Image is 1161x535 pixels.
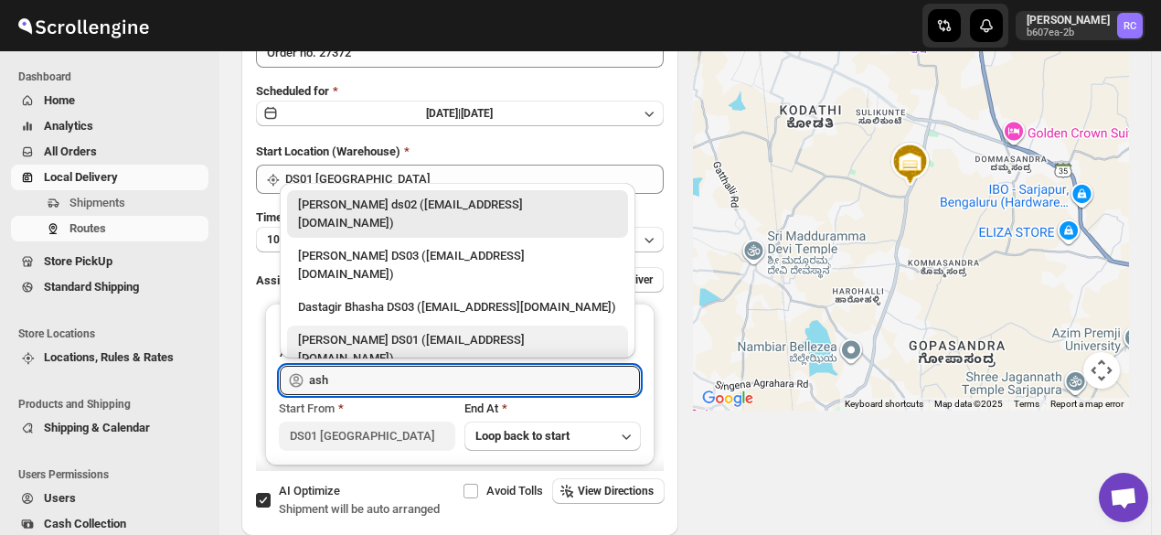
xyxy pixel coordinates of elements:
span: Shipping & Calendar [44,421,150,434]
span: Assign to [256,273,305,287]
span: Store Locations [18,326,210,341]
span: Map data ©2025 [934,399,1003,409]
span: Shipment will be auto arranged [279,502,440,516]
div: [PERSON_NAME] DS01 ([EMAIL_ADDRESS][DOMAIN_NAME]) [298,331,617,368]
button: Keyboard shortcuts [845,398,923,411]
span: 10 minutes [267,232,322,247]
span: Start From [279,401,335,415]
span: Avoid Tolls [486,484,543,498]
button: User menu [1016,11,1145,40]
span: Rahul Chopra [1117,13,1143,38]
span: Add More Driver [573,273,653,287]
div: Dastagir Bhasha DS03 ([EMAIL_ADDRESS][DOMAIN_NAME]) [298,298,617,316]
span: [DATE] | [426,107,461,120]
span: Local Delivery [44,170,118,184]
p: [PERSON_NAME] [1027,13,1110,27]
span: Shipments [69,196,125,209]
a: Report a map error [1050,399,1124,409]
input: Eg: Bengaluru Route [256,38,664,68]
div: End At [464,400,641,418]
li: Dastagir Bhasha DS03 (vebah85426@fuasha.com) [280,289,635,322]
div: [PERSON_NAME] ds02 ([EMAIL_ADDRESS][DOMAIN_NAME]) [298,196,617,232]
a: Open chat [1099,473,1148,522]
p: b607ea-2b [1027,27,1110,38]
li: Rashidul ds02 (vaseno4694@minduls.com) [280,190,635,238]
button: Routes [11,216,208,241]
span: Home [44,93,75,107]
button: Users [11,486,208,511]
span: [DATE] [461,107,493,120]
span: AI Optimize [279,484,340,498]
button: Shipping & Calendar [11,415,208,441]
span: Standard Shipping [44,280,139,294]
text: RC [1124,20,1136,32]
input: Search assignee [309,366,640,395]
img: ScrollEngine [15,3,152,48]
button: Analytics [11,113,208,139]
span: Analytics [44,119,93,133]
button: [DATE]|[DATE] [256,101,664,126]
span: Users [44,491,76,505]
span: View Directions [578,484,654,498]
div: [PERSON_NAME] DS03 ([EMAIL_ADDRESS][DOMAIN_NAME]) [298,247,617,284]
li: Ashraf Ali DS01 (yoyovey222@0tires.com) [280,322,635,373]
span: Cash Collection [44,517,126,530]
span: Locations, Rules & Rates [44,350,174,364]
div: All Route Options [241,2,678,478]
input: Search location [285,165,664,194]
span: Users Permissions [18,467,210,482]
button: Map camera controls [1083,352,1120,389]
li: ashik uddin DS03 (katiri8361@kimdyn.com) [280,238,635,289]
span: Scheduled for [256,84,329,98]
button: Locations, Rules & Rates [11,345,208,370]
button: Loop back to start [464,422,641,451]
button: 10 minutes [256,227,664,252]
span: Time Per Stop [256,210,330,224]
span: Dashboard [18,70,210,84]
span: Products and Shipping [18,397,210,412]
a: Terms (opens in new tab) [1014,399,1039,409]
button: All Orders [11,139,208,165]
span: Store PickUp [44,254,112,268]
span: All Orders [44,144,97,158]
span: Start Location (Warehouse) [256,144,400,158]
button: Shipments [11,190,208,216]
a: Open this area in Google Maps (opens a new window) [698,387,758,411]
span: Routes [69,221,106,235]
button: Home [11,88,208,113]
img: Google [698,387,758,411]
span: Loop back to start [475,429,570,443]
button: View Directions [552,478,665,504]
